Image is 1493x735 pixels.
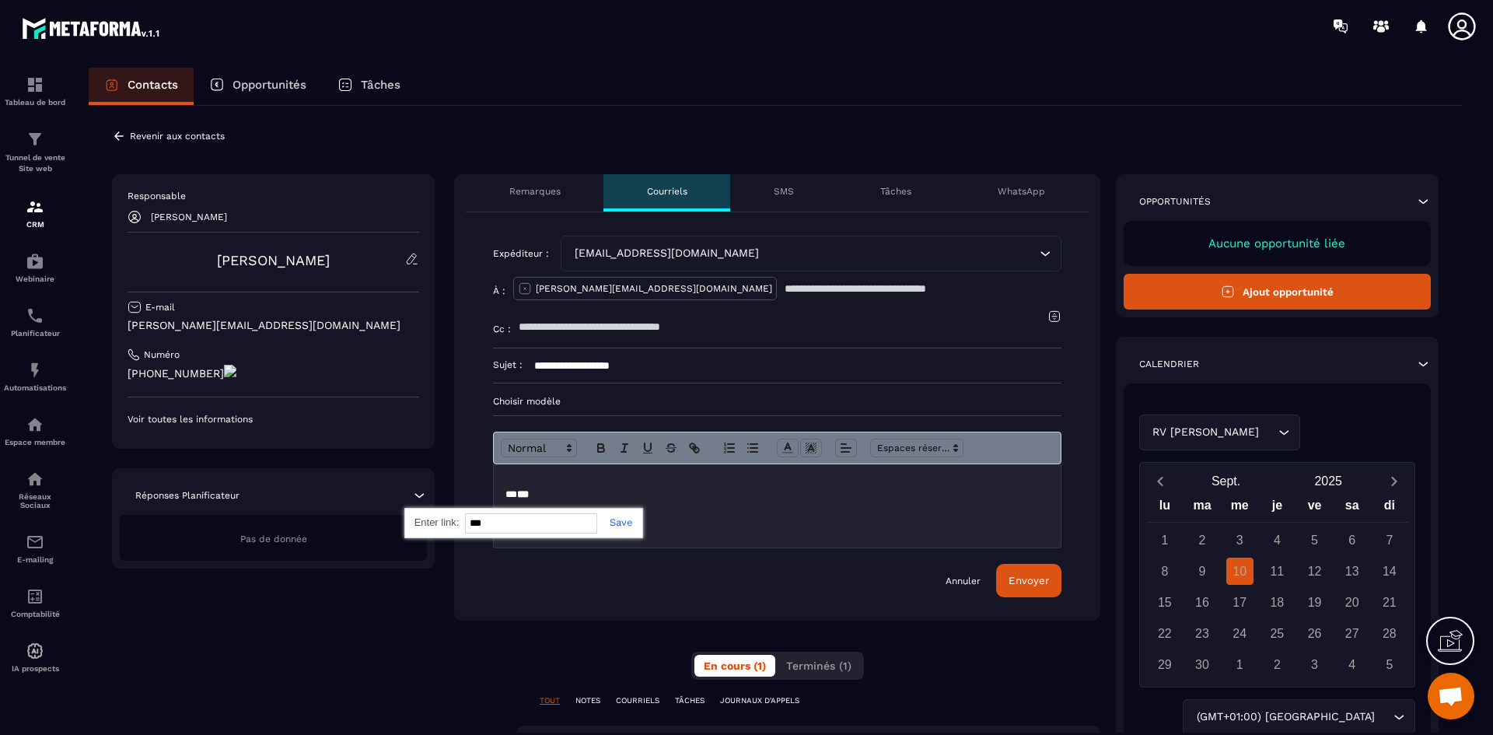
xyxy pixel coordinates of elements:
[1139,415,1300,450] div: Search for option
[26,252,44,271] img: automations
[1226,558,1253,585] div: 10
[4,64,66,118] a: formationformationTableau de bord
[26,642,44,660] img: automations
[1338,527,1365,554] div: 6
[4,555,66,564] p: E-mailing
[130,131,225,142] p: Revenir aux contacts
[1264,558,1291,585] div: 11
[1379,471,1408,492] button: Next month
[4,152,66,174] p: Tunnel de vente Site web
[26,415,44,434] img: automations
[4,458,66,521] a: social-networksocial-networkRéseaux Sociaux
[4,383,66,392] p: Automatisations
[151,212,227,222] p: [PERSON_NAME]
[509,185,561,198] p: Remarques
[762,245,1036,262] input: Search for option
[26,306,44,325] img: scheduler
[1151,589,1178,616] div: 15
[4,118,66,186] a: formationformationTunnel de vente Site web
[493,247,549,260] p: Expéditeur :
[1151,620,1178,647] div: 22
[4,295,66,349] a: schedulerschedulerPlanificateur
[1193,709,1378,726] span: (GMT+01:00) [GEOGRAPHIC_DATA]
[1139,358,1199,370] p: Calendrier
[233,78,306,92] p: Opportunités
[946,575,981,587] a: Annuler
[4,664,66,673] p: IA prospects
[616,695,659,706] p: COURRIELS
[194,68,322,105] a: Opportunités
[1338,558,1365,585] div: 13
[1258,495,1295,522] div: je
[571,245,762,262] span: [EMAIL_ADDRESS][DOMAIN_NAME]
[1226,651,1253,678] div: 1
[26,587,44,606] img: accountant
[647,185,687,198] p: Courriels
[536,282,772,295] p: [PERSON_NAME][EMAIL_ADDRESS][DOMAIN_NAME]
[1334,495,1371,522] div: sa
[493,323,511,335] p: Cc :
[1264,527,1291,554] div: 4
[1338,651,1365,678] div: 4
[1301,558,1328,585] div: 12
[1428,673,1474,719] div: Ouvrir le chat
[240,534,307,544] span: Pas de donnée
[1149,424,1263,441] span: RV [PERSON_NAME]
[1301,651,1328,678] div: 3
[996,564,1061,597] button: Envoyer
[1301,589,1328,616] div: 19
[26,470,44,488] img: social-network
[128,318,419,333] p: [PERSON_NAME][EMAIL_ADDRESS][DOMAIN_NAME]
[135,489,240,502] p: Réponses Planificateur
[1226,589,1253,616] div: 17
[1338,620,1365,647] div: 27
[1189,589,1216,616] div: 16
[1189,558,1216,585] div: 9
[1338,589,1365,616] div: 20
[217,252,330,268] a: [PERSON_NAME]
[1376,527,1403,554] div: 7
[1221,495,1258,522] div: me
[1376,620,1403,647] div: 28
[1376,558,1403,585] div: 14
[694,655,775,677] button: En cours (1)
[1295,495,1333,522] div: ve
[128,190,419,202] p: Responsable
[4,521,66,576] a: emailemailE-mailing
[675,695,705,706] p: TÂCHES
[1146,495,1184,522] div: lu
[1139,236,1415,250] p: Aucune opportunité liée
[1189,620,1216,647] div: 23
[1124,274,1431,310] button: Ajout opportunité
[540,695,560,706] p: TOUT
[1189,651,1216,678] div: 30
[777,655,861,677] button: Terminés (1)
[4,186,66,240] a: formationformationCRM
[144,348,180,361] p: Numéro
[1183,699,1415,735] div: Search for option
[1376,589,1403,616] div: 21
[1226,527,1253,554] div: 3
[493,395,1061,408] p: Choisir modèle
[128,367,224,380] onoff-telecom-ce-phone-number-wrapper: [PHONE_NUMBER]
[4,98,66,107] p: Tableau de bord
[89,68,194,105] a: Contacts
[4,275,66,283] p: Webinaire
[786,660,851,672] span: Terminés (1)
[128,413,419,425] p: Voir toutes les informations
[1146,495,1408,678] div: Calendar wrapper
[322,68,416,105] a: Tâches
[1264,620,1291,647] div: 25
[4,240,66,295] a: automationsautomationsWebinaire
[26,198,44,216] img: formation
[720,695,799,706] p: JOURNAUX D'APPELS
[22,14,162,42] img: logo
[4,492,66,509] p: Réseaux Sociaux
[128,78,178,92] p: Contacts
[575,695,600,706] p: NOTES
[361,78,400,92] p: Tâches
[1264,589,1291,616] div: 18
[493,285,505,297] p: À :
[1146,527,1408,678] div: Calendar days
[1376,651,1403,678] div: 5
